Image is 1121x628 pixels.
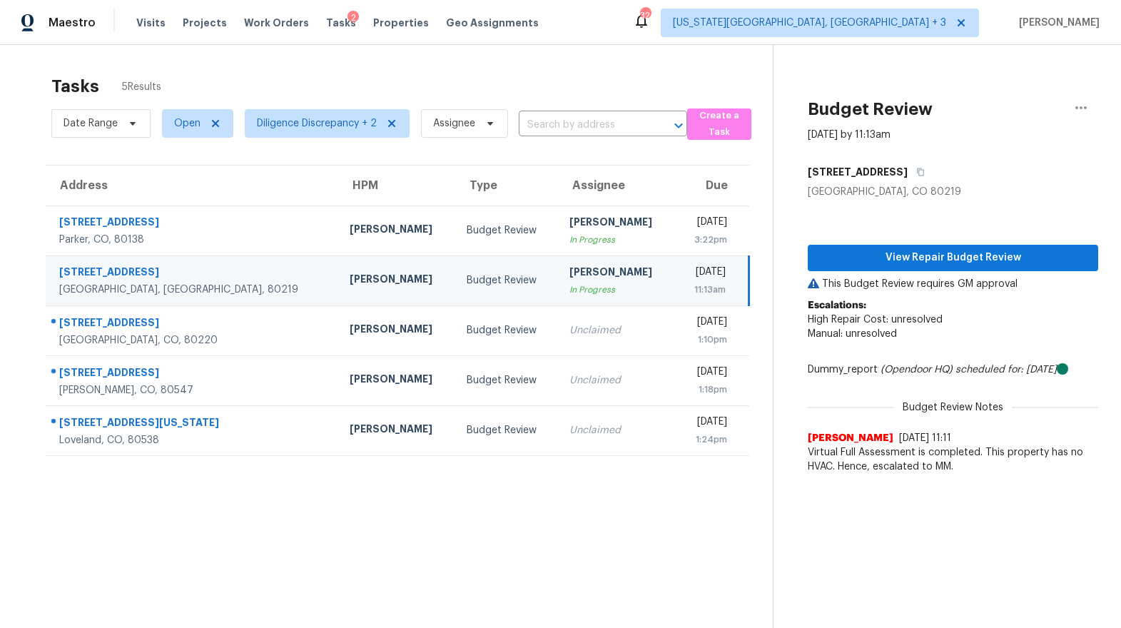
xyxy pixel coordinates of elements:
[59,365,327,383] div: [STREET_ADDRESS]
[686,233,726,247] div: 3:22pm
[122,80,161,94] span: 5 Results
[59,233,327,247] div: Parker, CO, 80138
[808,431,893,445] span: [PERSON_NAME]
[446,16,539,30] span: Geo Assignments
[687,108,751,140] button: Create a Task
[373,16,429,30] span: Properties
[467,423,547,437] div: Budget Review
[808,165,908,179] h5: [STREET_ADDRESS]
[686,333,726,347] div: 1:10pm
[467,223,547,238] div: Budget Review
[350,422,444,440] div: [PERSON_NAME]
[59,333,327,348] div: [GEOGRAPHIC_DATA], CO, 80220
[899,433,951,443] span: [DATE] 11:11
[136,16,166,30] span: Visits
[694,108,744,141] span: Create a Task
[59,383,327,397] div: [PERSON_NAME], CO, 80547
[257,116,377,131] span: Diligence Discrepancy + 2
[908,159,927,185] button: Copy Address
[569,265,664,283] div: [PERSON_NAME]
[569,283,664,297] div: In Progress
[881,365,953,375] i: (Opendoor HQ)
[955,365,1057,375] i: scheduled for: [DATE]
[348,11,359,25] div: 2
[174,116,201,131] span: Open
[569,373,664,388] div: Unclaimed
[350,372,444,390] div: [PERSON_NAME]
[686,215,726,233] div: [DATE]
[569,233,664,247] div: In Progress
[183,16,227,30] span: Projects
[569,215,664,233] div: [PERSON_NAME]
[808,277,1098,291] p: This Budget Review requires GM approval
[1013,16,1100,30] span: [PERSON_NAME]
[669,116,689,136] button: Open
[46,166,338,206] th: Address
[808,445,1098,474] span: Virtual Full Assessment is completed. This property has no HVAC. Hence, escalated to MM.
[433,116,475,131] span: Assignee
[59,315,327,333] div: [STREET_ADDRESS]
[808,128,891,142] div: [DATE] by 11:13am
[59,215,327,233] div: [STREET_ADDRESS]
[808,185,1098,199] div: [GEOGRAPHIC_DATA], CO 80219
[455,166,558,206] th: Type
[64,116,118,131] span: Date Range
[467,323,547,338] div: Budget Review
[808,329,897,339] span: Manual: unresolved
[519,114,647,136] input: Search by address
[326,18,356,28] span: Tasks
[467,373,547,388] div: Budget Review
[808,245,1098,271] button: View Repair Budget Review
[350,322,444,340] div: [PERSON_NAME]
[686,315,726,333] div: [DATE]
[59,265,327,283] div: [STREET_ADDRESS]
[59,433,327,447] div: Loveland, CO, 80538
[569,323,664,338] div: Unclaimed
[569,423,664,437] div: Unclaimed
[686,383,726,397] div: 1:18pm
[808,300,866,310] b: Escalations:
[894,400,1012,415] span: Budget Review Notes
[59,283,327,297] div: [GEOGRAPHIC_DATA], [GEOGRAPHIC_DATA], 80219
[338,166,455,206] th: HPM
[686,265,726,283] div: [DATE]
[59,415,327,433] div: [STREET_ADDRESS][US_STATE]
[675,166,749,206] th: Due
[808,363,1098,377] div: Dummy_report
[558,166,675,206] th: Assignee
[350,222,444,240] div: [PERSON_NAME]
[686,415,726,432] div: [DATE]
[51,79,99,93] h2: Tasks
[673,16,946,30] span: [US_STATE][GEOGRAPHIC_DATA], [GEOGRAPHIC_DATA] + 3
[686,432,726,447] div: 1:24pm
[467,273,547,288] div: Budget Review
[686,365,726,383] div: [DATE]
[686,283,726,297] div: 11:13am
[350,272,444,290] div: [PERSON_NAME]
[808,102,933,116] h2: Budget Review
[244,16,309,30] span: Work Orders
[819,249,1087,267] span: View Repair Budget Review
[49,16,96,30] span: Maestro
[640,9,650,23] div: 32
[808,315,943,325] span: High Repair Cost: unresolved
